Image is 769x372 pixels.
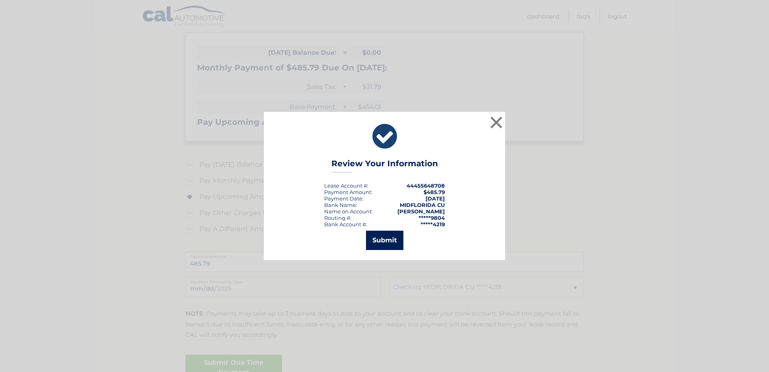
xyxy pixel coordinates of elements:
[424,189,445,195] span: $485.79
[324,202,357,208] div: Bank Name:
[400,202,445,208] strong: MIDFLORIDA CU
[407,182,445,189] strong: 44455648708
[324,189,372,195] div: Payment Amount:
[324,182,368,189] div: Lease Account #:
[397,208,445,215] strong: [PERSON_NAME]
[324,208,373,215] div: Name on Account:
[488,114,504,130] button: ×
[324,221,367,227] div: Bank Account #:
[331,159,438,173] h3: Review Your Information
[426,195,445,202] span: [DATE]
[324,215,352,221] div: Routing #:
[324,195,364,202] div: :
[366,231,403,250] button: Submit
[324,195,362,202] span: Payment Date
